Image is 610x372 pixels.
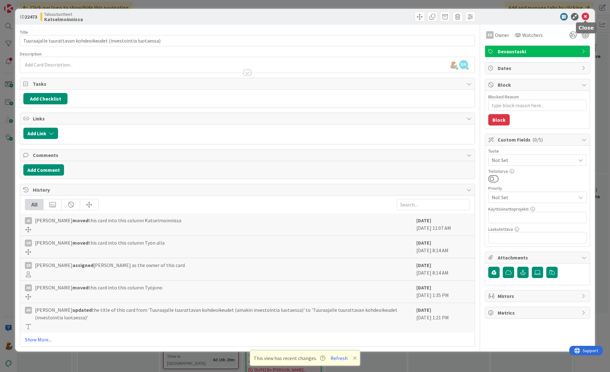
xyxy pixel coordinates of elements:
span: Support [13,1,29,9]
span: ID [20,13,37,20]
label: Käyttöönottoprojekti [488,206,529,212]
b: [DATE] [416,217,431,224]
span: Attachments [498,254,578,261]
input: Search... [397,199,470,210]
div: [DATE] 8:14 AM [416,261,470,277]
div: [DATE] 8:14 AM [416,239,470,255]
div: ER [25,262,32,269]
span: [PERSON_NAME] this card into this column Työn alla [35,239,165,247]
b: [DATE] [416,262,431,268]
h5: Close [578,25,594,31]
div: All [25,199,44,210]
b: moved [73,240,88,246]
span: Not Set [492,156,572,165]
b: [DATE] [416,240,431,246]
div: Tietoturva [488,169,587,173]
div: ER [486,31,494,39]
b: updated [73,307,92,313]
b: 22473 [25,14,37,20]
span: Devaustaski [498,48,578,55]
span: Description [20,51,42,57]
label: Title [20,29,28,35]
span: Custom Fields [498,136,578,143]
span: History [33,186,463,194]
span: Watchers [522,31,543,39]
div: ER [25,240,32,247]
span: [PERSON_NAME] the title of this card from 'Tuuraajalle tuurattavan kohdeoikeudet (ainakin investo... [35,306,413,321]
span: This view has recent changes. [254,354,325,362]
span: [PERSON_NAME] this card into this column Työjono [35,284,162,291]
span: ER [459,60,468,69]
span: Block [498,81,578,89]
a: Show More... [25,336,470,343]
div: AR [25,284,32,291]
b: moved [73,217,88,224]
div: AR [25,307,32,314]
b: [DATE] [416,307,431,313]
button: Block [488,114,510,125]
b: assigned [73,262,93,268]
button: Add Link [23,128,58,139]
div: [DATE] 1:35 PM [416,284,470,299]
span: [PERSON_NAME] [PERSON_NAME] as the owner of this card [35,261,185,269]
span: Comments [33,151,463,159]
span: Owner [495,31,509,39]
div: [DATE] 1:21 PM [416,306,470,329]
b: Katselmoinnissa [44,17,83,22]
div: Tuote [488,149,587,153]
span: Metrics [498,309,578,317]
button: Refresh [328,354,350,362]
button: Add Checklist [23,93,67,104]
button: Add Comment [23,164,64,176]
span: Tasks [33,80,463,88]
b: moved [73,284,88,291]
div: JK [25,217,32,224]
label: Blocked Reason [488,94,519,100]
input: type card name here... [20,35,475,46]
label: Laskutettava [488,226,513,232]
span: Not Set [492,193,572,202]
span: [PERSON_NAME] this card into this column Katselmoinnissa [35,217,181,224]
img: ZZFks03RHHgJxPgN5G6fQMAAnOxjdkHE.png [449,60,458,69]
span: Dates [498,64,578,72]
span: ( 0/5 ) [532,137,543,143]
span: Taloustuotteet [44,12,83,17]
b: [DATE] [416,284,431,291]
span: Mirrors [498,292,578,300]
div: [DATE] 11:07 AM [416,217,470,232]
div: Priority [488,186,587,190]
span: Links [33,115,463,122]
